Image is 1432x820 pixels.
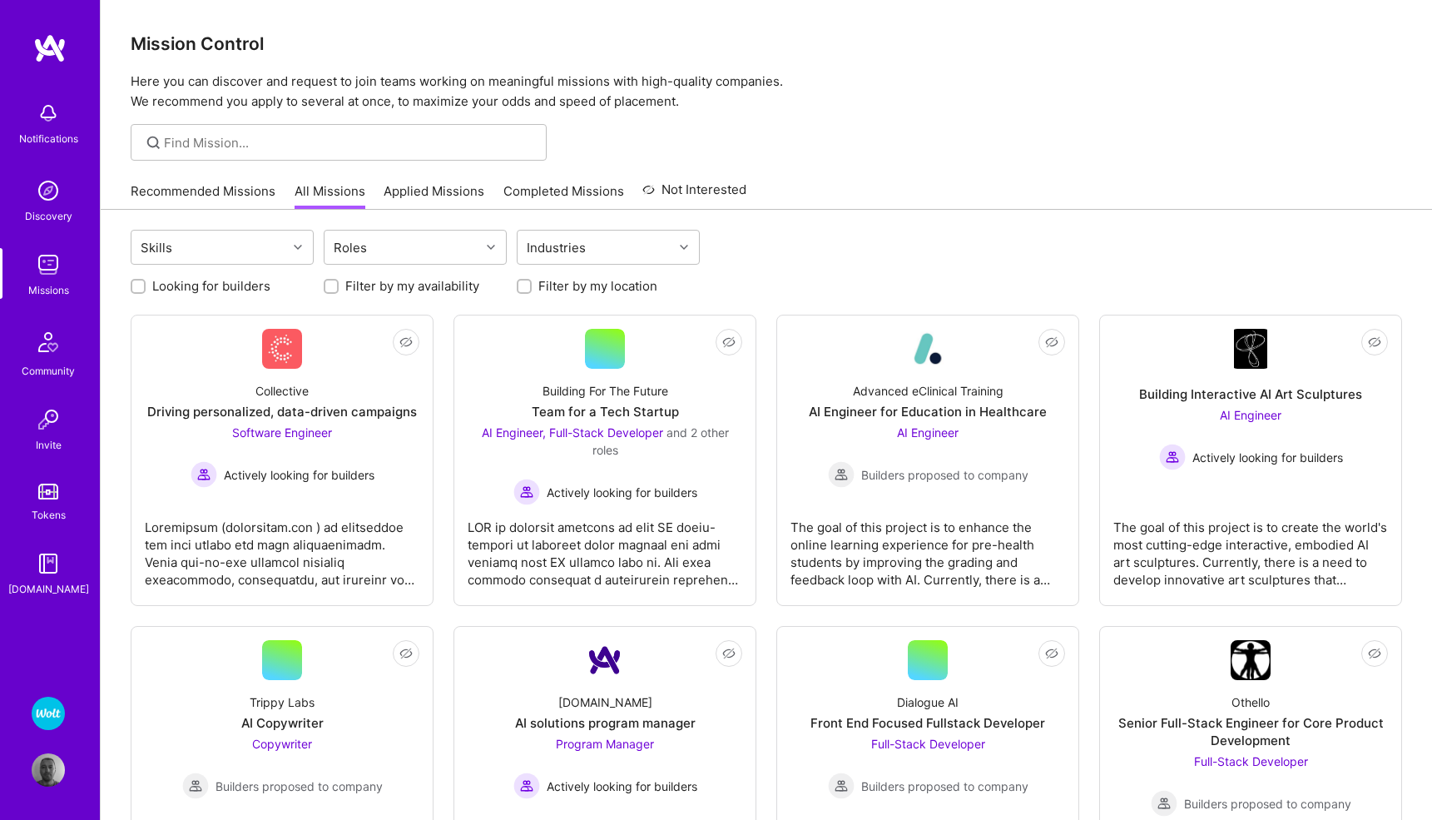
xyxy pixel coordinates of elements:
[1368,647,1381,660] i: icon EyeClosed
[1151,790,1177,817] img: Builders proposed to company
[182,773,209,799] img: Builders proposed to company
[32,403,65,436] img: Invite
[28,281,69,299] div: Missions
[1045,647,1058,660] i: icon EyeClosed
[513,479,540,505] img: Actively looking for builders
[1194,754,1308,768] span: Full-Stack Developer
[131,33,1402,54] h3: Mission Control
[1368,335,1381,349] i: icon EyeClosed
[523,236,590,260] div: Industries
[722,647,736,660] i: icon EyeClosed
[384,182,484,210] a: Applied Missions
[1113,329,1388,592] a: Company LogoBuilding Interactive AI Art SculpturesAI Engineer Actively looking for buildersActive...
[36,436,62,454] div: Invite
[145,505,419,589] div: Loremipsum (dolorsitam.con ) ad elitseddoe tem inci utlabo etd magn aliquaenimadm. Venia qui-no-e...
[262,329,302,369] img: Company Logo
[294,243,302,251] i: icon Chevron
[809,403,1047,420] div: AI Engineer for Education in Healthcare
[191,461,217,488] img: Actively looking for builders
[144,133,163,152] i: icon SearchGrey
[32,506,66,524] div: Tokens
[908,329,948,369] img: Company Logo
[1045,335,1058,349] i: icon EyeClosed
[897,693,959,711] div: Dialogue AI
[1184,795,1351,813] span: Builders proposed to company
[164,134,534,152] input: Find Mission...
[897,425,959,440] span: AI Engineer
[828,773,855,799] img: Builders proposed to company
[1220,408,1281,422] span: AI Engineer
[680,243,688,251] i: icon Chevron
[131,182,275,210] a: Recommended Missions
[399,335,413,349] i: icon EyeClosed
[1113,505,1388,589] div: The goal of this project is to create the world's most cutting-edge interactive, embodied AI art ...
[828,461,855,488] img: Builders proposed to company
[1139,385,1362,403] div: Building Interactive AI Art Sculptures
[345,277,479,295] label: Filter by my availability
[32,697,65,730] img: Wolt - Fintech: Payments Expansion Team
[513,773,540,799] img: Actively looking for builders
[232,425,332,440] span: Software Engineer
[216,778,383,795] span: Builders proposed to company
[1234,329,1267,369] img: Company Logo
[810,714,1045,732] div: Front End Focused Fullstack Developer
[642,180,746,210] a: Not Interested
[853,382,1003,400] div: Advanced eClinical Training
[136,236,176,260] div: Skills
[295,182,365,210] a: All Missions
[147,403,417,420] div: Driving personalized, data-driven campaigns
[722,335,736,349] i: icon EyeClosed
[25,207,72,225] div: Discovery
[399,647,413,660] i: icon EyeClosed
[255,382,309,400] div: Collective
[27,697,69,730] a: Wolt - Fintech: Payments Expansion Team
[482,425,663,440] span: AI Engineer, Full-Stack Developer
[241,714,324,732] div: AI Copywriter
[1113,714,1388,749] div: Senior Full-Stack Engineer for Core Product Development
[27,753,69,787] a: User Avatar
[152,277,270,295] label: Looking for builders
[585,640,625,680] img: Company Logo
[8,580,89,598] div: [DOMAIN_NAME]
[1231,693,1270,711] div: Othello
[468,505,742,589] div: LOR ip dolorsit ametcons ad elit SE doeiu-tempori ut laboreet dolor magnaal eni admi veniamq nost...
[503,182,624,210] a: Completed Missions
[532,403,679,420] div: Team for a Tech Startup
[145,329,419,592] a: Company LogoCollectiveDriving personalized, data-driven campaignsSoftware Engineer Actively looki...
[556,737,654,751] span: Program Manager
[515,714,696,732] div: AI solutions program manager
[558,693,652,711] div: [DOMAIN_NAME]
[32,97,65,130] img: bell
[790,505,1065,589] div: The goal of this project is to enhance the online learning experience for pre-health students by ...
[131,72,1402,112] p: Here you can discover and request to join teams working on meaningful missions with high-quality ...
[19,130,78,147] div: Notifications
[32,174,65,207] img: discovery
[861,466,1028,484] span: Builders proposed to company
[861,778,1028,795] span: Builders proposed to company
[790,329,1065,592] a: Company LogoAdvanced eClinical TrainingAI Engineer for Education in HealthcareAI Engineer Builder...
[38,484,58,499] img: tokens
[32,248,65,281] img: teamwork
[28,322,68,362] img: Community
[32,547,65,580] img: guide book
[468,329,742,592] a: Building For The FutureTeam for a Tech StartupAI Engineer, Full-Stack Developer and 2 other roles...
[547,484,697,501] span: Actively looking for builders
[538,277,657,295] label: Filter by my location
[547,778,697,795] span: Actively looking for builders
[1231,640,1271,680] img: Company Logo
[1159,444,1186,470] img: Actively looking for builders
[1192,449,1343,466] span: Actively looking for builders
[32,753,65,787] img: User Avatar
[22,362,75,380] div: Community
[252,737,312,751] span: Copywriter
[250,693,315,711] div: Trippy Labs
[871,737,985,751] span: Full-Stack Developer
[33,33,67,63] img: logo
[543,382,668,400] div: Building For The Future
[330,236,371,260] div: Roles
[224,466,374,484] span: Actively looking for builders
[487,243,495,251] i: icon Chevron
